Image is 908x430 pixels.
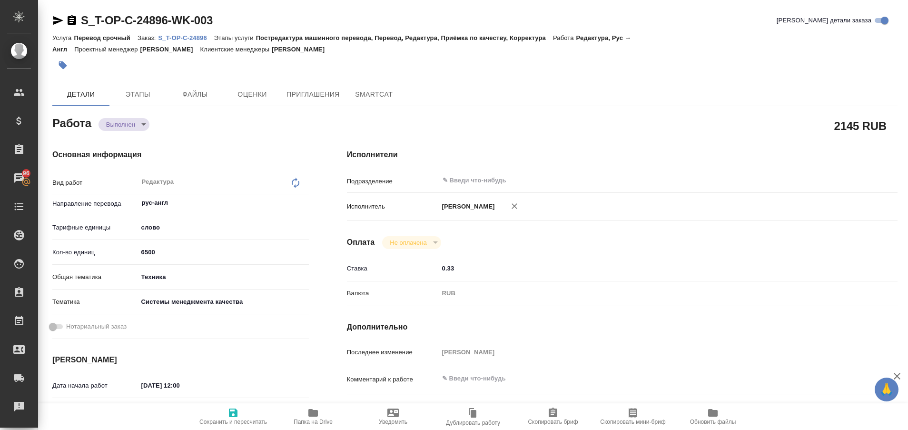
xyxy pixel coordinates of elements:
[256,34,553,41] p: Постредактура машинного перевода, Перевод, Редактура, Приёмка по качеству, Корректура
[52,55,73,76] button: Добавить тэг
[304,202,306,204] button: Open
[847,180,849,181] button: Open
[382,236,441,249] div: Выполнен
[17,169,35,178] span: 96
[286,89,340,100] span: Приглашения
[690,419,736,425] span: Обновить файлы
[52,114,91,131] h2: Работа
[347,321,898,333] h4: Дополнительно
[158,33,214,41] a: S_T-OP-C-24896
[52,149,309,160] h4: Основная информация
[229,89,275,100] span: Оценки
[199,419,267,425] span: Сохранить и пересчитать
[66,322,127,331] span: Нотариальный заказ
[347,348,439,357] p: Последнее изменение
[294,419,333,425] span: Папка на Drive
[504,196,525,217] button: Удалить исполнителя
[600,419,665,425] span: Скопировать мини-бриф
[446,420,500,426] span: Дублировать работу
[347,177,439,186] p: Подразделение
[347,149,898,160] h4: Исполнители
[351,89,397,100] span: SmartCat
[2,166,36,190] a: 96
[138,379,221,392] input: ✎ Введи что-нибудь
[99,118,149,131] div: Выполнен
[834,118,887,134] h2: 2145 RUB
[52,354,309,366] h4: [PERSON_NAME]
[553,34,576,41] p: Работа
[193,403,273,430] button: Сохранить и пересчитать
[138,34,158,41] p: Заказ:
[273,403,353,430] button: Папка на Drive
[513,403,593,430] button: Скопировать бриф
[379,419,407,425] span: Уведомить
[138,220,309,236] div: слово
[52,248,138,257] p: Кол-во единиц
[777,16,871,25] span: [PERSON_NAME] детали заказа
[673,403,753,430] button: Обновить файлы
[138,269,309,285] div: Техника
[115,89,161,100] span: Этапы
[138,294,309,310] div: Системы менеджмента качества
[433,403,513,430] button: Дублировать работу
[52,272,138,282] p: Общая тематика
[353,403,433,430] button: Уведомить
[347,289,439,298] p: Валюта
[172,89,218,100] span: Файлы
[875,378,898,401] button: 🙏
[158,34,214,41] p: S_T-OP-C-24896
[140,46,200,53] p: [PERSON_NAME]
[52,34,74,41] p: Услуга
[878,380,895,400] span: 🙏
[200,46,272,53] p: Клиентские менеджеры
[347,202,439,211] p: Исполнитель
[81,14,213,27] a: S_T-OP-C-24896-WK-003
[74,46,140,53] p: Проектный менеджер
[52,15,64,26] button: Скопировать ссылку для ЯМессенджера
[52,178,138,188] p: Вид работ
[52,381,138,390] p: Дата начала работ
[272,46,332,53] p: [PERSON_NAME]
[347,264,439,273] p: Ставка
[347,375,439,384] p: Комментарий к работе
[66,15,78,26] button: Скопировать ссылку
[138,245,309,259] input: ✎ Введи что-нибудь
[103,120,138,129] button: Выполнен
[214,34,256,41] p: Этапы услуги
[439,202,495,211] p: [PERSON_NAME]
[439,345,852,359] input: Пустое поле
[52,297,138,307] p: Тематика
[58,89,104,100] span: Детали
[347,237,375,248] h4: Оплата
[439,285,852,301] div: RUB
[74,34,138,41] p: Перевод срочный
[593,403,673,430] button: Скопировать мини-бриф
[52,199,138,209] p: Направление перевода
[528,419,578,425] span: Скопировать бриф
[387,239,429,247] button: Не оплачена
[52,223,138,232] p: Тарифные единицы
[439,261,852,275] input: ✎ Введи что-нибудь
[442,175,817,186] input: ✎ Введи что-нибудь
